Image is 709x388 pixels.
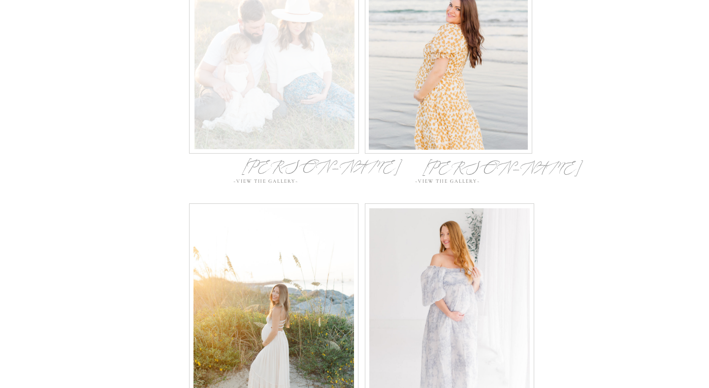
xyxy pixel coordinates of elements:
[242,157,294,175] a: [PERSON_NAME]
[233,179,303,184] a: ~View the gallery~
[422,158,475,178] a: [PERSON_NAME]
[415,179,484,184] a: ~View the gallery~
